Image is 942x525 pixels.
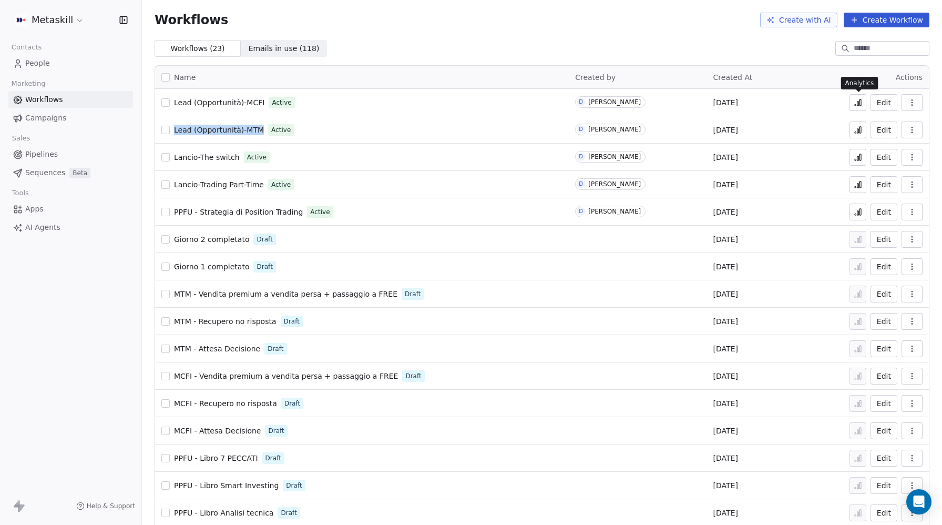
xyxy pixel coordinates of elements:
[174,180,264,189] span: Lancio-Trading Part-Time
[25,204,44,215] span: Apps
[174,290,397,298] span: MTM - Vendita premium a vendita persa + passaggio a FREE
[713,344,738,354] span: [DATE]
[871,340,897,357] button: Edit
[405,289,421,299] span: Draft
[25,94,63,105] span: Workflows
[871,122,897,138] a: Edit
[579,98,583,106] div: D
[871,313,897,330] button: Edit
[588,153,641,160] div: [PERSON_NAME]
[906,489,931,514] div: Open Intercom Messenger
[284,399,300,408] span: Draft
[25,149,58,160] span: Pipelines
[174,207,303,217] a: PPFU - Strategia di Position Trading
[174,427,261,435] span: MCFI - Attesa Decisione
[405,371,421,381] span: Draft
[713,508,738,518] span: [DATE]
[575,73,616,82] span: Created by
[7,76,50,92] span: Marketing
[25,222,60,233] span: AI Agents
[25,113,66,124] span: Campaigns
[8,109,133,127] a: Campaigns
[713,316,738,327] span: [DATE]
[174,345,260,353] span: MTM - Attesa Decisione
[896,73,923,82] span: Actions
[871,422,897,439] button: Edit
[247,153,267,162] span: Active
[871,504,897,521] button: Edit
[174,235,249,244] span: Giorno 2 completato
[174,426,261,436] a: MCFI - Attesa Decisione
[174,344,260,354] a: MTM - Attesa Decisione
[8,55,133,72] a: People
[8,146,133,163] a: Pipelines
[286,481,302,490] span: Draft
[713,371,738,381] span: [DATE]
[8,91,133,108] a: Workflows
[713,480,738,491] span: [DATE]
[713,426,738,436] span: [DATE]
[713,179,738,190] span: [DATE]
[155,13,228,27] span: Workflows
[174,372,398,380] span: MCFI - Vendita premium a vendita persa + passaggio a FREE
[174,481,279,490] span: PPFU - Libro Smart Investing
[271,180,291,189] span: Active
[871,149,897,166] button: Edit
[588,98,641,106] div: [PERSON_NAME]
[281,508,296,518] span: Draft
[257,262,272,271] span: Draft
[174,208,303,216] span: PPFU - Strategia di Position Trading
[845,79,874,87] p: Analytics
[265,453,281,463] span: Draft
[25,167,65,178] span: Sequences
[7,185,33,201] span: Tools
[174,179,264,190] a: Lancio-Trading Part-Time
[249,43,320,54] span: Emails in use ( 118 )
[76,502,135,510] a: Help & Support
[174,399,277,408] span: MCFI - Recupero no risposta
[579,180,583,188] div: D
[844,13,929,27] button: Create Workflow
[713,234,738,245] span: [DATE]
[174,316,277,327] a: MTM - Recupero no risposta
[713,289,738,299] span: [DATE]
[871,450,897,467] button: Edit
[174,508,273,518] a: PPFU - Libro Analisi tecnica
[8,200,133,218] a: Apps
[174,262,249,271] span: Giorno 1 completato
[713,73,753,82] span: Created At
[579,153,583,161] div: D
[588,208,641,215] div: [PERSON_NAME]
[713,152,738,163] span: [DATE]
[174,261,249,272] a: Giorno 1 completato
[174,480,279,491] a: PPFU - Libro Smart Investing
[284,317,300,326] span: Draft
[268,426,284,436] span: Draft
[871,204,897,220] button: Edit
[8,219,133,236] a: AI Agents
[13,11,86,29] button: Metaskill
[174,125,264,135] a: Lead (Opportunità)-MTM
[7,39,46,55] span: Contacts
[272,98,291,107] span: Active
[174,289,397,299] a: MTM - Vendita premium a vendita persa + passaggio a FREE
[713,398,738,409] span: [DATE]
[871,395,897,412] button: Edit
[310,207,330,217] span: Active
[15,14,27,26] img: AVATAR%20METASKILL%20-%20Colori%20Positivo.png
[32,13,73,27] span: Metaskill
[871,477,897,494] a: Edit
[713,261,738,272] span: [DATE]
[713,97,738,108] span: [DATE]
[871,258,897,275] a: Edit
[268,344,283,354] span: Draft
[579,207,583,216] div: D
[871,286,897,302] a: Edit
